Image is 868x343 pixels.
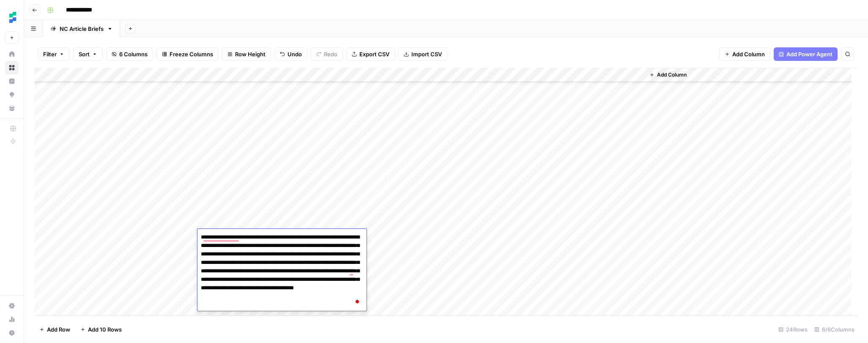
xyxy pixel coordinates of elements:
button: Add Row [34,323,75,336]
button: Export CSV [346,47,395,61]
span: Add Row [47,325,70,334]
button: Add 10 Rows [75,323,127,336]
span: Filter [43,50,57,58]
button: Add Power Agent [774,47,838,61]
button: Add Column [646,69,690,80]
button: Import CSV [398,47,447,61]
span: Sort [79,50,90,58]
span: Add Column [732,50,765,58]
span: Add 10 Rows [88,325,122,334]
span: Add Column [657,71,687,79]
button: Help + Support [5,326,19,340]
button: 6 Columns [106,47,153,61]
a: NC Article Briefs [43,20,120,37]
span: Import CSV [411,50,442,58]
span: Freeze Columns [170,50,213,58]
span: Add Power Agent [786,50,832,58]
button: Workspace: Ten Speed [5,7,19,28]
button: Redo [311,47,343,61]
a: Home [5,47,19,61]
div: 24 Rows [775,323,811,336]
button: Row Height [222,47,271,61]
button: Filter [38,47,70,61]
a: Your Data [5,102,19,115]
a: Opportunities [5,88,19,102]
span: Redo [324,50,337,58]
button: Add Column [719,47,770,61]
button: Undo [274,47,307,61]
button: Freeze Columns [156,47,219,61]
img: Ten Speed Logo [5,10,20,25]
textarea: To enrich screen reader interactions, please activate Accessibility in Grammarly extension settings [197,231,367,311]
span: Undo [288,50,302,58]
span: Export CSV [359,50,389,58]
a: Browse [5,61,19,74]
div: NC Article Briefs [60,25,104,33]
a: Insights [5,74,19,88]
span: Row Height [235,50,266,58]
a: Usage [5,313,19,326]
div: 6/6 Columns [811,323,858,336]
button: Sort [73,47,103,61]
a: Settings [5,299,19,313]
span: 6 Columns [119,50,148,58]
